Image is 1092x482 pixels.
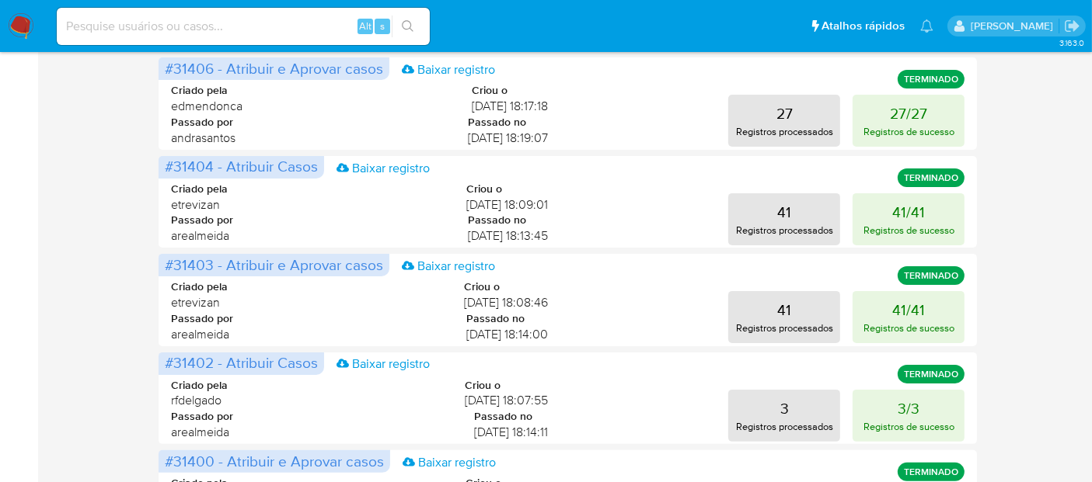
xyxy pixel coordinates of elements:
[920,19,933,33] a: Notificações
[1059,36,1084,49] span: 3.163.0
[57,16,430,36] input: Pesquise usuários ou casos...
[822,18,905,34] span: Atalhos rápidos
[971,19,1059,33] p: luciana.joia@mercadopago.com.br
[1064,18,1080,34] a: Sair
[359,19,372,33] span: Alt
[380,19,385,33] span: s
[392,16,424,37] button: search-icon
